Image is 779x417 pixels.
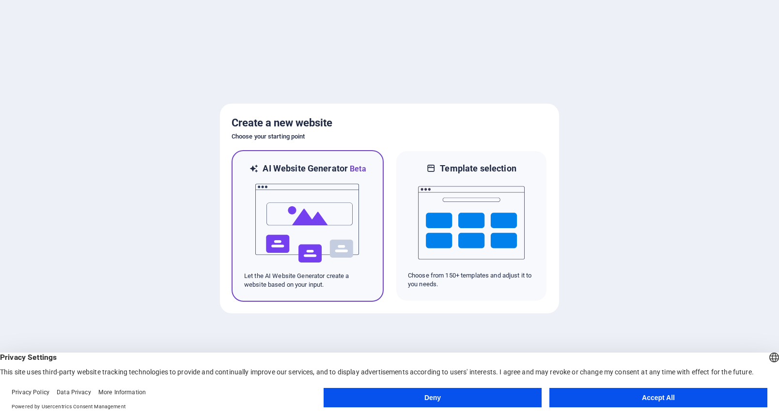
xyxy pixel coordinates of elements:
img: ai [254,175,361,272]
span: Beta [348,164,366,173]
h6: Template selection [440,163,516,174]
p: Let the AI Website Generator create a website based on your input. [244,272,371,289]
h6: AI Website Generator [263,163,366,175]
h5: Create a new website [232,115,547,131]
p: Choose from 150+ templates and adjust it to you needs. [408,271,535,289]
h6: Choose your starting point [232,131,547,142]
div: Template selectionChoose from 150+ templates and adjust it to you needs. [395,150,547,302]
div: AI Website GeneratorBetaaiLet the AI Website Generator create a website based on your input. [232,150,384,302]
